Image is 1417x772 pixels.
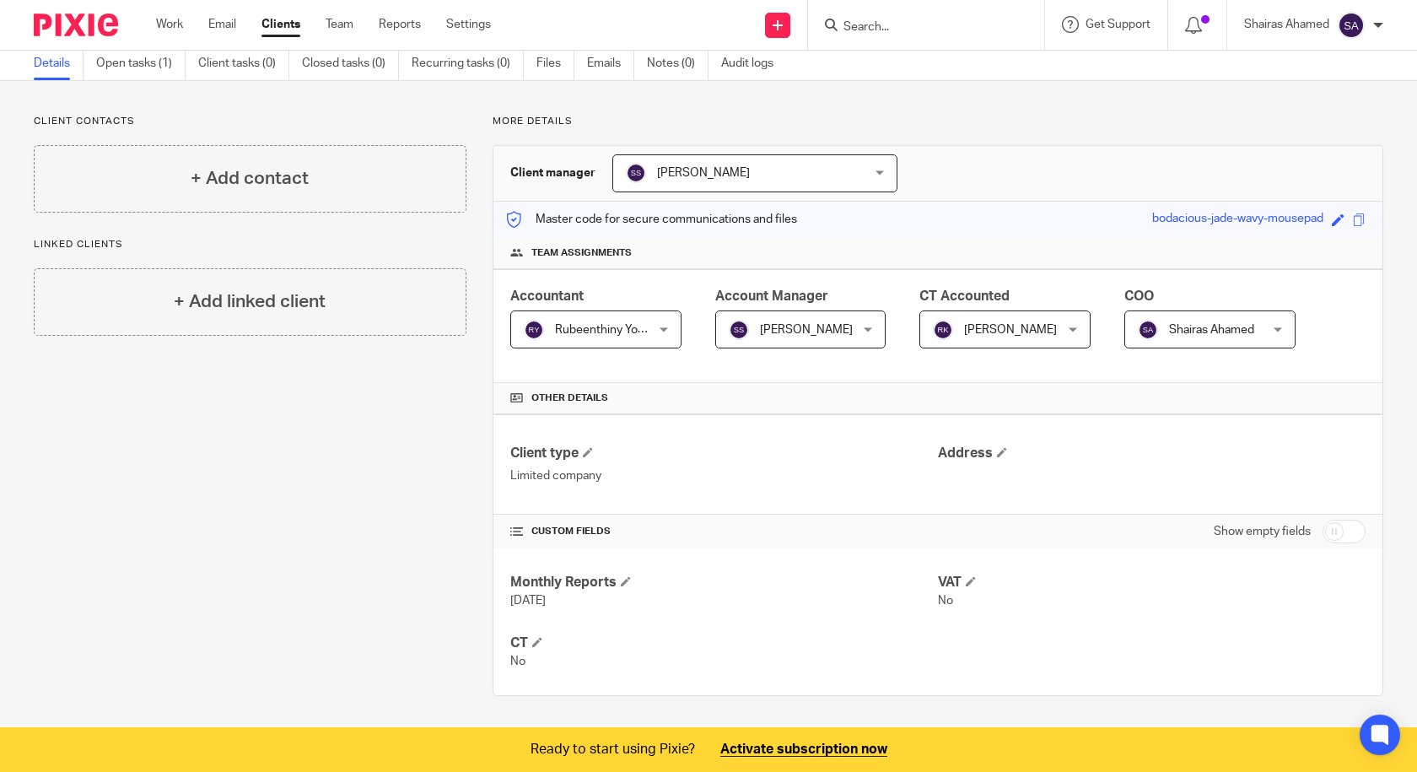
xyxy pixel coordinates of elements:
p: Master code for secure communications and files [506,211,797,228]
a: Client tasks (0) [198,47,289,80]
a: Notes (0) [647,47,708,80]
span: [DATE] [510,595,546,607]
a: Closed tasks (0) [302,47,399,80]
img: svg%3E [933,320,953,340]
span: Other details [531,391,608,405]
div: bodacious-jade-wavy-mousepad [1152,210,1323,229]
a: Emails [587,47,634,80]
img: svg%3E [626,163,646,183]
h4: CUSTOM FIELDS [510,525,938,538]
p: Linked clients [34,238,466,251]
span: No [938,595,953,607]
p: Shairas Ahamed [1244,16,1329,33]
span: [PERSON_NAME] [964,324,1057,336]
p: Client contacts [34,115,466,128]
a: Settings [446,16,491,33]
span: Account Manager [715,289,828,303]
p: Limited company [510,467,938,484]
a: Email [208,16,236,33]
h4: Monthly Reports [510,574,938,591]
span: Team assignments [531,246,632,260]
input: Search [842,20,994,35]
h3: Client manager [510,165,595,181]
a: Recurring tasks (0) [412,47,524,80]
img: svg%3E [1138,320,1158,340]
span: CT Accounted [919,289,1010,303]
img: Pixie [34,13,118,36]
h4: Client type [510,445,938,462]
span: [PERSON_NAME] [760,324,853,336]
span: [PERSON_NAME] [657,167,750,179]
span: Rubeenthiny Yokarasa [555,324,671,336]
img: svg%3E [729,320,749,340]
a: Open tasks (1) [96,47,186,80]
a: Files [536,47,574,80]
h4: + Add contact [191,165,309,192]
span: Get Support [1086,19,1150,30]
a: Work [156,16,183,33]
a: Details [34,47,84,80]
span: No [510,656,525,667]
span: Accountant [510,289,584,303]
label: Show empty fields [1214,523,1311,540]
a: Clients [261,16,300,33]
h4: Address [938,445,1366,462]
h4: + Add linked client [174,289,326,315]
img: svg%3E [524,320,544,340]
span: Shairas Ahamed [1169,324,1254,336]
p: More details [493,115,1383,128]
h4: VAT [938,574,1366,591]
a: Reports [379,16,421,33]
h4: CT [510,634,938,652]
img: svg%3E [1338,12,1365,39]
a: Team [326,16,353,33]
a: Audit logs [721,47,786,80]
span: COO [1124,289,1154,303]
